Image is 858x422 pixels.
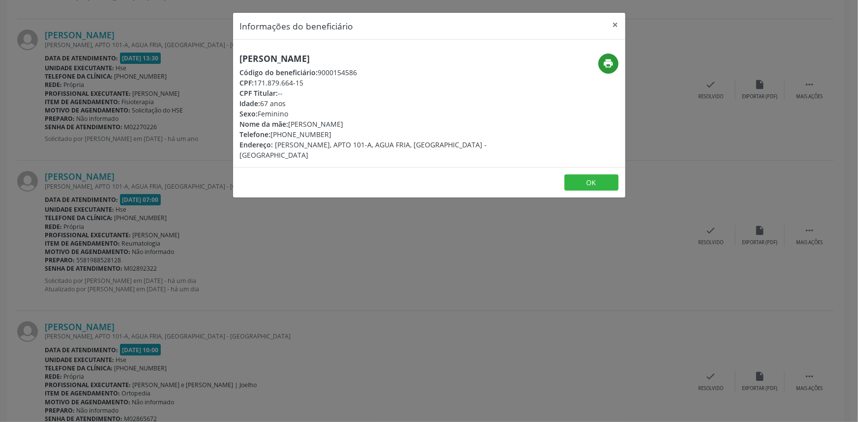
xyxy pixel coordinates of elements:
[240,109,258,118] span: Sexo:
[564,174,619,191] button: OK
[240,88,488,98] div: --
[598,54,619,74] button: print
[240,67,488,78] div: 9000154586
[240,140,487,160] span: [PERSON_NAME], APTO 101-A, AGUA FRIA, [GEOGRAPHIC_DATA] - [GEOGRAPHIC_DATA]
[240,119,488,129] div: [PERSON_NAME]
[240,129,488,140] div: [PHONE_NUMBER]
[240,98,488,109] div: 67 anos
[240,78,488,88] div: 171.879.664-15
[240,20,354,32] h5: Informações do beneficiário
[240,130,271,139] span: Telefone:
[240,54,488,64] h5: [PERSON_NAME]
[240,119,289,129] span: Nome da mãe:
[240,68,318,77] span: Código do beneficiário:
[606,13,625,37] button: Close
[240,78,254,87] span: CPF:
[603,58,614,69] i: print
[240,109,488,119] div: Feminino
[240,88,278,98] span: CPF Titular:
[240,140,273,149] span: Endereço:
[240,99,261,108] span: Idade:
